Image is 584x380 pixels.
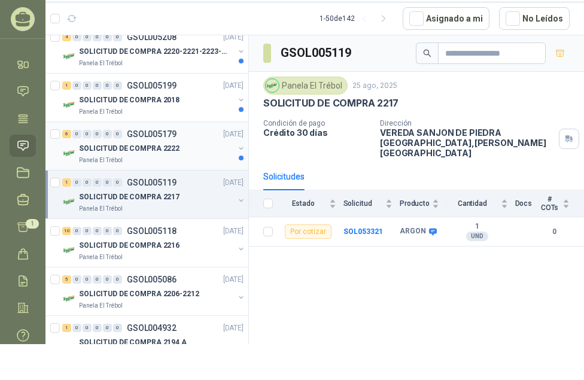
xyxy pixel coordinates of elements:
[62,243,77,257] img: Company Logo
[79,156,123,165] p: Panela El Trébol
[113,33,122,41] div: 0
[62,272,246,311] a: 5 0 0 0 0 0 GSOL005086[DATE] Company LogoSOLICITUD DE COMPRA 2206-2212Panela El Trébol
[446,199,498,208] span: Cantidad
[113,275,122,284] div: 0
[539,190,584,217] th: # COTs
[113,178,122,187] div: 0
[93,130,102,138] div: 0
[79,143,180,154] p: SOLICITUD DE COMPRA 2222
[400,199,430,208] span: Producto
[127,81,177,90] p: GSOL005199
[79,253,123,262] p: Panela El Trébol
[83,324,92,332] div: 0
[263,97,399,110] p: SOLICITUD DE COMPRA 2217
[127,33,177,41] p: GSOL005208
[62,194,77,209] img: Company Logo
[113,324,122,332] div: 0
[352,80,397,92] p: 25 ago, 2025
[380,119,554,127] p: Dirección
[93,33,102,41] div: 0
[539,226,570,238] b: 0
[263,119,370,127] p: Condición de pago
[223,177,244,189] p: [DATE]
[72,324,81,332] div: 0
[223,323,244,334] p: [DATE]
[223,32,244,43] p: [DATE]
[62,49,77,63] img: Company Logo
[263,127,370,138] p: Crédito 30 días
[62,291,77,306] img: Company Logo
[400,227,426,236] b: ARGON
[62,224,246,262] a: 10 0 0 0 0 0 GSOL005118[DATE] Company LogoSOLICITUD DE COMPRA 2216Panela El Trébol
[79,46,228,57] p: SOLICITUD DE COMPRA 2220-2221-2223-2224
[72,130,81,138] div: 0
[343,199,383,208] span: Solicitud
[263,170,305,183] div: Solicitudes
[380,127,554,158] p: VEREDA SANJON DE PIEDRA [GEOGRAPHIC_DATA] , [PERSON_NAME][GEOGRAPHIC_DATA]
[320,9,393,28] div: 1 - 50 de 142
[285,224,331,239] div: Por cotizar
[62,175,246,214] a: 1 0 0 0 0 0 GSOL005119[DATE] Company LogoSOLICITUD DE COMPRA 2217Panela El Trébol
[62,30,246,68] a: 4 0 0 0 0 0 GSOL005208[DATE] Company LogoSOLICITUD DE COMPRA 2220-2221-2223-2224Panela El Trébol
[62,340,77,354] img: Company Logo
[103,275,112,284] div: 0
[62,78,246,117] a: 1 0 0 0 0 0 GSOL005199[DATE] Company LogoSOLICITUD DE COMPRA 2018Panela El Trébol
[343,190,400,217] th: Solicitud
[72,33,81,41] div: 0
[423,49,431,57] span: search
[79,288,199,300] p: SOLICITUD DE COMPRA 2206-2212
[26,219,39,229] span: 1
[223,129,244,140] p: [DATE]
[446,222,508,232] b: 1
[223,274,244,285] p: [DATE]
[127,227,177,235] p: GSOL005118
[79,204,123,214] p: Panela El Trébol
[103,324,112,332] div: 0
[72,275,81,284] div: 0
[93,178,102,187] div: 0
[281,44,353,62] h3: GSOL005119
[113,130,122,138] div: 0
[223,80,244,92] p: [DATE]
[280,190,343,217] th: Estado
[266,79,279,92] img: Company Logo
[62,146,77,160] img: Company Logo
[103,81,112,90] div: 0
[499,7,570,30] button: No Leídos
[515,190,540,217] th: Docs
[79,240,180,251] p: SOLICITUD DE COMPRA 2216
[127,130,177,138] p: GSOL005179
[103,33,112,41] div: 0
[93,324,102,332] div: 0
[10,216,36,238] a: 1
[103,130,112,138] div: 0
[62,81,71,90] div: 1
[62,33,71,41] div: 4
[103,227,112,235] div: 0
[83,33,92,41] div: 0
[93,275,102,284] div: 0
[280,199,327,208] span: Estado
[62,321,246,359] a: 1 0 0 0 0 0 GSOL004932[DATE] Company LogoSOLICITUD DE COMPRA 2194 A
[539,195,560,212] span: # COTs
[103,178,112,187] div: 0
[343,227,383,236] b: SOL053321
[83,81,92,90] div: 0
[62,324,71,332] div: 1
[263,77,348,95] div: Panela El Trébol
[62,98,77,112] img: Company Logo
[79,337,187,348] p: SOLICITUD DE COMPRA 2194 A
[72,227,81,235] div: 0
[79,191,180,203] p: SOLICITUD DE COMPRA 2217
[83,275,92,284] div: 0
[79,301,123,311] p: Panela El Trébol
[113,227,122,235] div: 0
[72,178,81,187] div: 0
[62,178,71,187] div: 1
[62,275,71,284] div: 5
[79,95,180,106] p: SOLICITUD DE COMPRA 2018
[72,81,81,90] div: 0
[62,130,71,138] div: 6
[446,190,515,217] th: Cantidad
[127,178,177,187] p: GSOL005119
